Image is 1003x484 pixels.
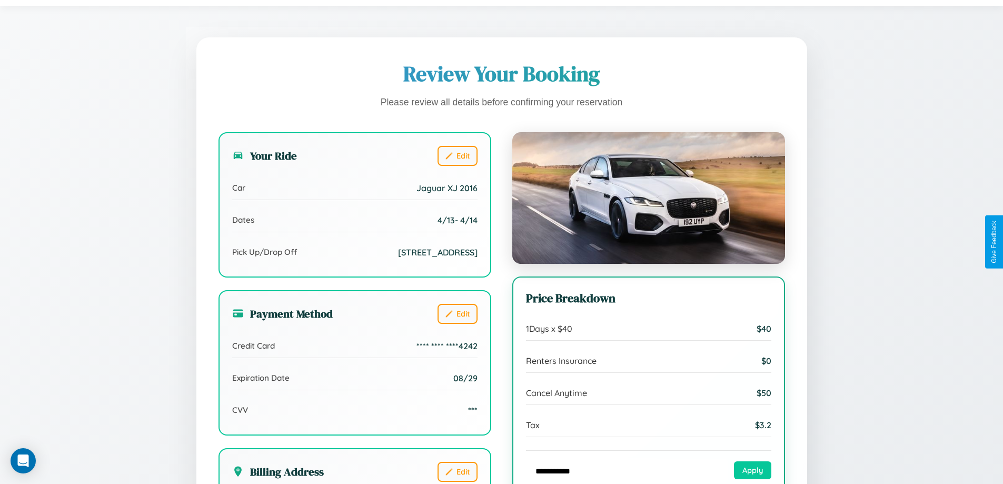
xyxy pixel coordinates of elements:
button: Edit [438,462,478,482]
button: Edit [438,146,478,166]
span: Dates [232,215,254,225]
h3: Your Ride [232,148,297,163]
span: Car [232,183,245,193]
span: Expiration Date [232,373,290,383]
button: Apply [734,461,771,479]
span: Renters Insurance [526,355,597,366]
span: Jaguar XJ 2016 [416,183,478,193]
span: 4 / 13 - 4 / 14 [438,215,478,225]
span: $ 50 [757,388,771,398]
img: Jaguar XJ [512,132,785,264]
span: 08/29 [453,373,478,383]
span: Tax [526,420,540,430]
div: Give Feedback [990,221,998,263]
span: $ 0 [761,355,771,366]
button: Edit [438,304,478,324]
h3: Payment Method [232,306,333,321]
h3: Billing Address [232,464,324,479]
span: CVV [232,405,248,415]
span: $ 3.2 [755,420,771,430]
h1: Review Your Booking [219,60,785,88]
span: [STREET_ADDRESS] [398,247,478,258]
span: Pick Up/Drop Off [232,247,297,257]
h3: Price Breakdown [526,290,771,307]
div: Open Intercom Messenger [11,448,36,473]
p: Please review all details before confirming your reservation [219,94,785,111]
span: Credit Card [232,341,275,351]
span: 1 Days x $ 40 [526,323,572,334]
span: Cancel Anytime [526,388,587,398]
span: $ 40 [757,323,771,334]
